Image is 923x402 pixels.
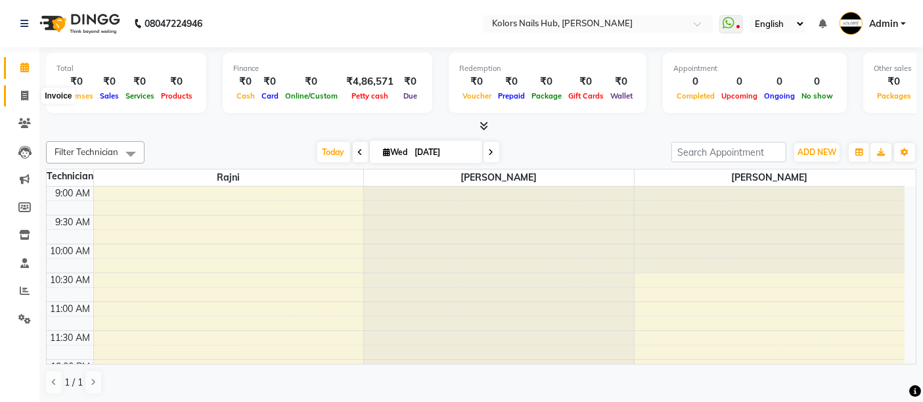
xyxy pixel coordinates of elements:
[798,91,836,100] span: No show
[49,360,93,374] div: 12:00 PM
[718,74,761,89] div: 0
[55,146,118,157] span: Filter Technician
[874,74,914,89] div: ₹0
[282,74,341,89] div: ₹0
[565,91,607,100] span: Gift Cards
[145,5,202,42] b: 08047224946
[94,169,364,186] span: Rajni
[635,169,905,186] span: [PERSON_NAME]
[56,63,196,74] div: Total
[400,91,420,100] span: Due
[495,91,528,100] span: Prepaid
[317,142,350,162] span: Today
[233,63,422,74] div: Finance
[874,91,914,100] span: Packages
[258,91,282,100] span: Card
[671,142,786,162] input: Search Appointment
[258,74,282,89] div: ₹0
[798,74,836,89] div: 0
[64,376,83,390] span: 1 / 1
[718,91,761,100] span: Upcoming
[380,147,411,157] span: Wed
[459,63,636,74] div: Redemption
[34,5,124,42] img: logo
[411,143,477,162] input: 2025-09-03
[761,74,798,89] div: 0
[282,91,341,100] span: Online/Custom
[348,91,392,100] span: Petty cash
[495,74,528,89] div: ₹0
[761,91,798,100] span: Ongoing
[97,74,122,89] div: ₹0
[673,74,718,89] div: 0
[607,74,636,89] div: ₹0
[53,187,93,200] div: 9:00 AM
[56,74,97,89] div: ₹0
[233,74,258,89] div: ₹0
[459,74,495,89] div: ₹0
[97,91,122,100] span: Sales
[341,74,399,89] div: ₹4,86,571
[47,169,93,183] div: Technician
[233,91,258,100] span: Cash
[53,215,93,229] div: 9:30 AM
[869,17,898,31] span: Admin
[48,244,93,258] div: 10:00 AM
[364,169,634,186] span: [PERSON_NAME]
[794,143,840,162] button: ADD NEW
[798,147,836,157] span: ADD NEW
[158,91,196,100] span: Products
[528,91,565,100] span: Package
[41,88,75,104] div: Invoice
[399,74,422,89] div: ₹0
[48,331,93,345] div: 11:30 AM
[673,63,836,74] div: Appointment
[48,273,93,287] div: 10:30 AM
[459,91,495,100] span: Voucher
[122,91,158,100] span: Services
[840,12,863,35] img: Admin
[48,302,93,316] div: 11:00 AM
[565,74,607,89] div: ₹0
[158,74,196,89] div: ₹0
[673,91,718,100] span: Completed
[528,74,565,89] div: ₹0
[122,74,158,89] div: ₹0
[607,91,636,100] span: Wallet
